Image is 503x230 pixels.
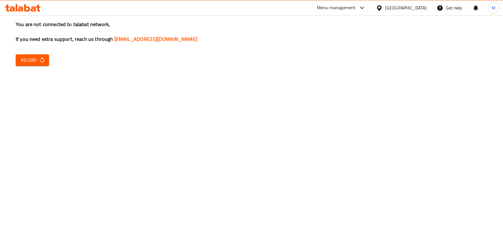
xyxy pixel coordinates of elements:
div: Menu-management [317,4,356,12]
a: [EMAIL_ADDRESS][DOMAIN_NAME] [114,34,197,44]
button: Reload [16,54,49,66]
div: [GEOGRAPHIC_DATA] [385,4,427,11]
h3: You are not connected to talabat network, If you need extra support, reach us through [16,21,487,43]
span: M [492,4,495,11]
span: Reload [21,56,44,64]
